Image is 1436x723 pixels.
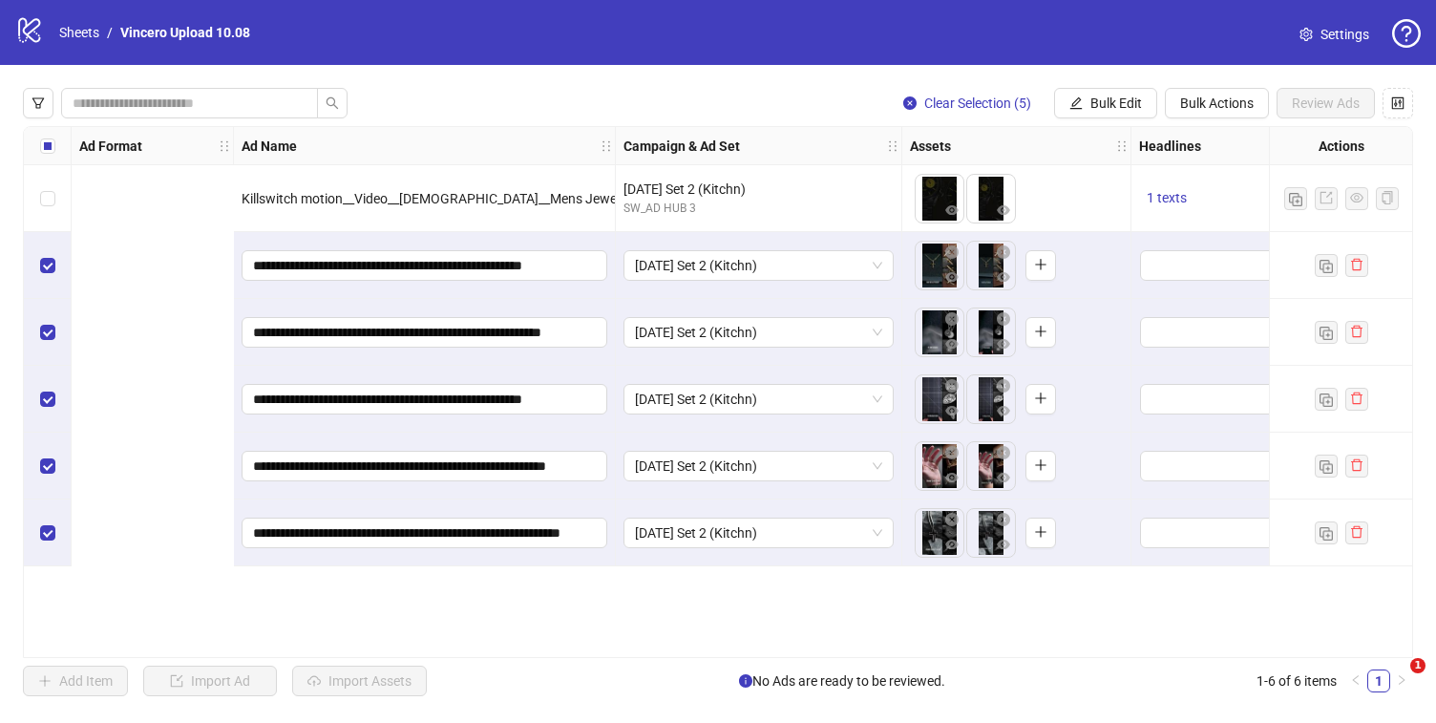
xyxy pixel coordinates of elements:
span: info-circle [739,674,752,688]
iframe: Intercom live chat [1371,658,1417,704]
div: Select row 1 [24,165,72,232]
span: setting [1299,28,1313,41]
span: edit [1069,96,1083,110]
button: Duplicate [1284,187,1307,210]
span: filter [32,96,45,110]
span: Bulk Edit [1090,96,1142,111]
span: export [1320,191,1333,204]
span: control [1391,96,1404,110]
span: Settings [1320,24,1369,45]
li: / [107,22,113,43]
button: Duplicate [1315,254,1338,277]
li: Previous Page [1344,670,1367,692]
button: Duplicate [1315,521,1338,544]
button: Duplicate [1315,388,1338,411]
button: Duplicate [1315,455,1338,478]
button: Clear Selection (5) [888,88,1046,118]
button: left [1344,670,1367,692]
a: Settings [1284,19,1384,50]
span: eye [1350,191,1363,204]
span: search [326,96,339,110]
button: Import Ad [143,666,277,696]
button: Configure table settings [1383,88,1413,118]
li: 1-6 of 6 items [1256,670,1337,692]
span: Clear Selection (5) [924,96,1031,111]
span: Bulk Actions [1180,96,1254,111]
button: Bulk Actions [1165,88,1269,118]
div: Select row 2 [24,232,72,299]
button: Review Ads [1277,88,1375,118]
a: Vincero Upload 10.08 [116,22,254,43]
span: No Ads are ready to be reviewed. [739,670,945,691]
div: Select row 3 [24,299,72,366]
div: Select row 6 [24,500,72,566]
span: close-circle [903,96,917,110]
a: Sheets [55,22,103,43]
button: Bulk Edit [1054,88,1157,118]
li: 1 [1367,670,1390,692]
a: 1 [1368,670,1389,691]
button: Duplicate [1315,321,1338,344]
div: Select row 4 [24,366,72,433]
span: 1 [1410,658,1425,673]
div: Select row 5 [24,433,72,500]
span: question-circle [1392,19,1421,48]
button: Import Assets [292,666,427,696]
button: Add Item [23,666,128,696]
span: left [1350,674,1362,686]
